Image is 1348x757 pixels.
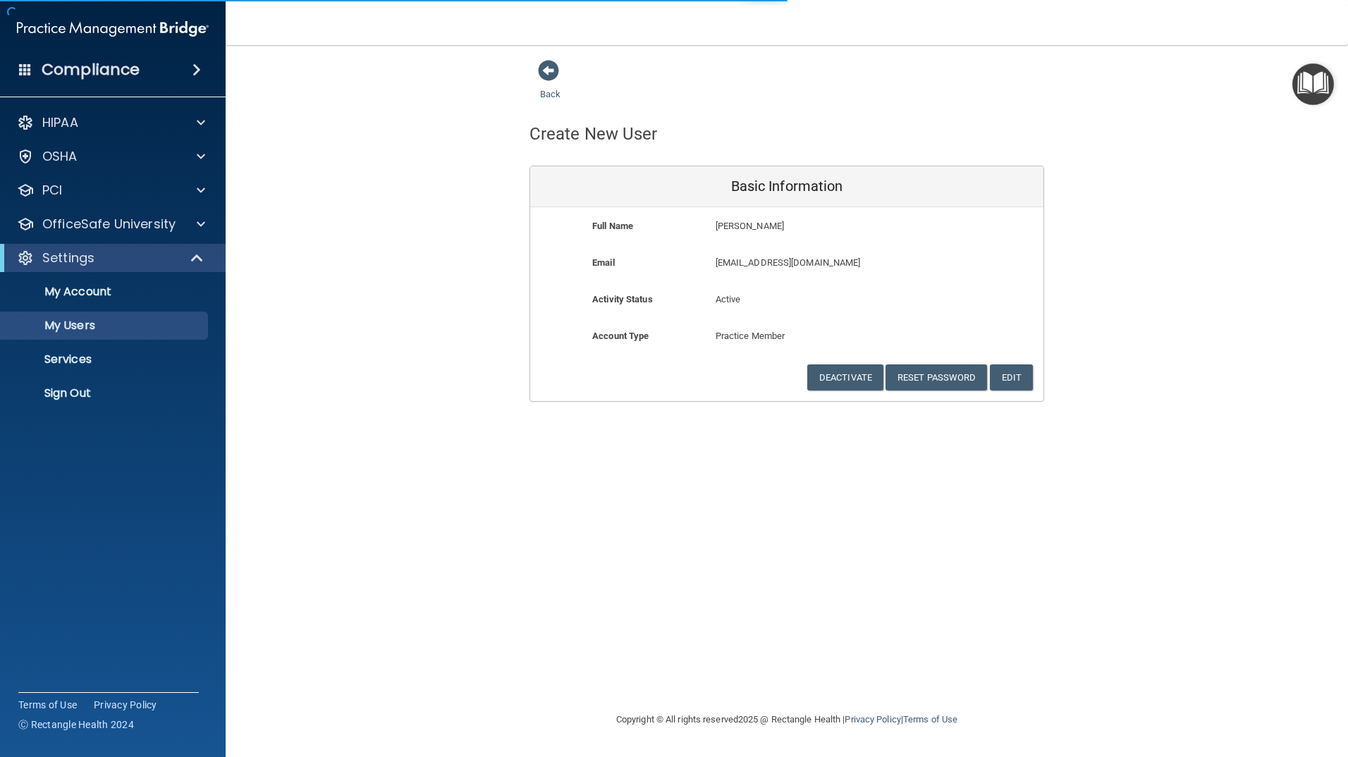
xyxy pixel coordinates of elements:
a: OfficeSafe University [17,216,205,233]
p: Practice Member [716,328,859,345]
p: OfficeSafe University [42,216,176,233]
p: Active [716,291,859,308]
a: Terms of Use [18,698,77,712]
b: Email [592,257,615,268]
button: Reset Password [886,364,987,390]
span: Ⓒ Rectangle Health 2024 [18,718,134,732]
b: Full Name [592,221,633,231]
p: HIPAA [42,114,78,131]
p: My Users [9,319,202,333]
p: Services [9,352,202,367]
h4: Compliance [42,60,140,80]
a: OSHA [17,148,205,165]
a: Terms of Use [903,714,957,725]
button: Open Resource Center [1292,63,1334,105]
button: Edit [990,364,1033,390]
b: Account Type [592,331,649,341]
button: Deactivate [807,364,883,390]
p: My Account [9,285,202,299]
p: Settings [42,250,94,266]
a: Back [540,72,560,99]
div: Basic Information [530,166,1043,207]
p: [EMAIL_ADDRESS][DOMAIN_NAME] [716,254,940,271]
a: PCI [17,182,205,199]
p: PCI [42,182,62,199]
p: OSHA [42,148,78,165]
h4: Create New User [529,125,658,143]
img: PMB logo [17,15,209,43]
p: Sign Out [9,386,202,400]
a: Settings [17,250,204,266]
p: [PERSON_NAME] [716,218,940,235]
div: Copyright © All rights reserved 2025 @ Rectangle Health | | [529,697,1044,742]
b: Activity Status [592,294,653,304]
a: Privacy Policy [845,714,900,725]
a: Privacy Policy [94,698,157,712]
a: HIPAA [17,114,205,131]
